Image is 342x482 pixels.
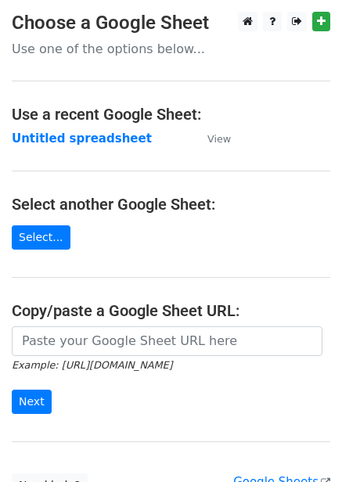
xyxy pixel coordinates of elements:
small: View [207,133,231,145]
h4: Select another Google Sheet: [12,195,330,214]
h3: Choose a Google Sheet [12,12,330,34]
h4: Copy/paste a Google Sheet URL: [12,301,330,320]
a: Untitled spreadsheet [12,131,152,146]
input: Next [12,390,52,414]
a: Select... [12,225,70,250]
p: Use one of the options below... [12,41,330,57]
a: View [192,131,231,146]
small: Example: [URL][DOMAIN_NAME] [12,359,172,371]
input: Paste your Google Sheet URL here [12,326,322,356]
h4: Use a recent Google Sheet: [12,105,330,124]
